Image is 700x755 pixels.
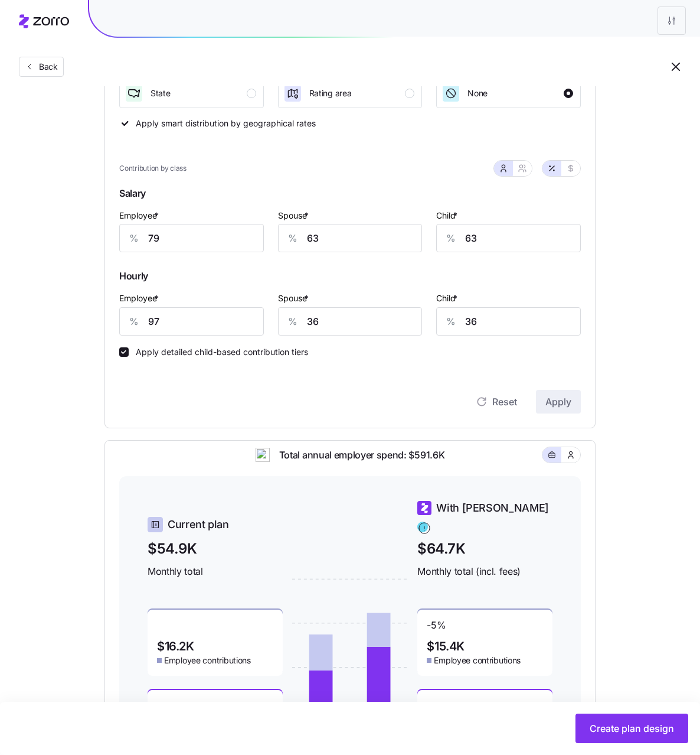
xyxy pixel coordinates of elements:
[278,292,311,305] label: Spouse
[590,721,674,736] span: Create plan design
[436,500,549,516] span: With [PERSON_NAME]
[427,619,446,638] span: -5 %
[19,57,64,77] button: Back
[119,266,581,291] span: Hourly
[279,224,307,252] div: %
[168,516,229,533] span: Current plan
[417,564,552,579] span: Monthly total (incl. fees)
[34,61,58,73] span: Back
[466,390,526,414] button: Reset
[437,308,465,335] div: %
[120,224,148,252] div: %
[492,395,517,409] span: Reset
[129,347,308,357] label: Apply detailed child-based contribution tiers
[120,308,148,335] div: %
[309,87,352,99] span: Rating area
[536,390,581,414] button: Apply
[119,163,187,174] span: Contribution by class
[467,87,488,99] span: None
[119,292,161,305] label: Employee
[434,655,521,666] span: Employee contributions
[437,224,465,252] div: %
[164,655,251,666] span: Employee contributions
[256,448,270,462] img: ai-icon.png
[417,538,552,559] span: $64.7K
[436,209,460,222] label: Child
[148,538,283,559] span: $54.9K
[148,564,283,579] span: Monthly total
[279,308,307,335] div: %
[157,640,194,652] span: $16.2K
[278,209,311,222] label: Spouse
[427,699,453,718] span: + 28 %
[151,87,171,99] span: State
[575,714,688,743] button: Create plan design
[270,448,444,463] span: Total annual employer spend: $591.6K
[427,640,465,652] span: $15.4K
[436,292,460,305] label: Child
[119,184,581,208] span: Salary
[545,395,571,409] span: Apply
[119,209,161,222] label: Employee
